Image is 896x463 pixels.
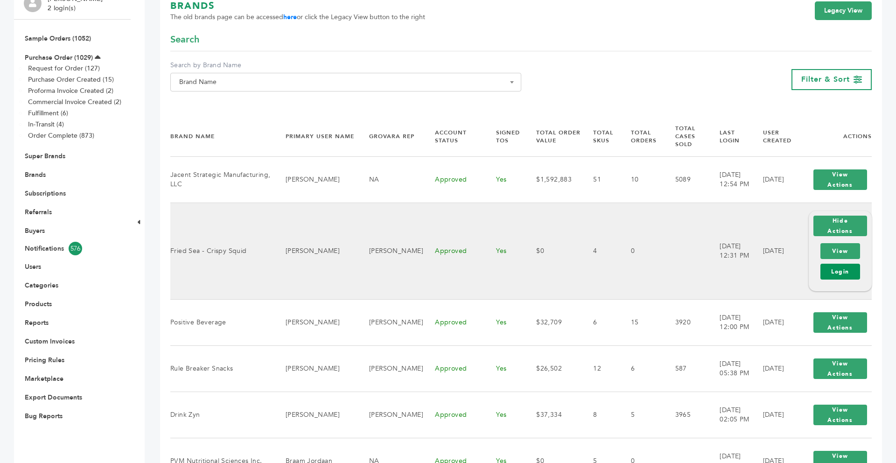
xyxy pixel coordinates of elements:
[423,345,484,392] td: Approved
[28,75,114,84] a: Purchase Order Created (15)
[581,299,619,345] td: 6
[274,156,357,203] td: [PERSON_NAME]
[619,299,664,345] td: 15
[664,392,708,438] td: 3965
[664,299,708,345] td: 3920
[581,203,619,299] td: 4
[751,156,798,203] td: [DATE]
[581,117,619,156] th: Total SKUs
[813,169,867,190] button: View Actions
[484,299,525,345] td: Yes
[283,13,297,21] a: here
[820,264,860,280] a: Login
[525,299,581,345] td: $32,709
[423,392,484,438] td: Approved
[484,156,525,203] td: Yes
[813,312,867,333] button: View Actions
[751,299,798,345] td: [DATE]
[28,98,121,106] a: Commercial Invoice Created (2)
[581,392,619,438] td: 8
[619,203,664,299] td: 0
[25,337,75,346] a: Custom Invoices
[25,412,63,421] a: Bug Reports
[484,203,525,299] td: Yes
[274,299,357,345] td: [PERSON_NAME]
[25,300,52,309] a: Products
[28,120,64,129] a: In-Transit (4)
[28,109,68,118] a: Fulfillment (6)
[813,216,867,236] button: Hide Actions
[423,117,484,156] th: Account Status
[357,392,423,438] td: [PERSON_NAME]
[751,392,798,438] td: [DATE]
[170,61,521,70] label: Search by Brand Name
[175,76,516,89] span: Brand Name
[25,318,49,327] a: Reports
[357,156,423,203] td: NA
[25,281,58,290] a: Categories
[619,156,664,203] td: 10
[619,392,664,438] td: 5
[25,356,64,365] a: Pricing Rules
[28,86,113,95] a: Proforma Invoice Created (2)
[28,64,100,73] a: Request for Order (127)
[708,392,751,438] td: [DATE] 02:05 PM
[423,299,484,345] td: Approved
[797,117,872,156] th: Actions
[170,345,274,392] td: Rule Breaker Snacks
[25,242,120,255] a: Notifications576
[170,392,274,438] td: Drink Zyn
[525,117,581,156] th: Total Order Value
[820,243,860,259] a: View
[484,117,525,156] th: Signed TOS
[751,345,798,392] td: [DATE]
[664,345,708,392] td: 587
[708,117,751,156] th: Last Login
[170,13,425,22] span: The old brands page can be accessed or click the Legacy View button to the right
[813,405,867,425] button: View Actions
[484,345,525,392] td: Yes
[708,299,751,345] td: [DATE] 12:00 PM
[751,203,798,299] td: [DATE]
[484,392,525,438] td: Yes
[708,203,751,299] td: [DATE] 12:31 PM
[581,345,619,392] td: 12
[815,1,872,20] a: Legacy View
[25,393,82,402] a: Export Documents
[170,203,274,299] td: Fried Sea - Crispy Squid
[423,156,484,203] td: Approved
[170,117,274,156] th: Brand Name
[25,152,65,161] a: Super Brands
[357,117,423,156] th: Grovara Rep
[813,358,867,379] button: View Actions
[708,345,751,392] td: [DATE] 05:38 PM
[28,131,94,140] a: Order Complete (873)
[708,156,751,203] td: [DATE] 12:54 PM
[664,156,708,203] td: 5089
[801,74,850,84] span: Filter & Sort
[664,117,708,156] th: Total Cases Sold
[274,345,357,392] td: [PERSON_NAME]
[619,345,664,392] td: 6
[25,374,63,383] a: Marketplace
[423,203,484,299] td: Approved
[25,189,66,198] a: Subscriptions
[25,208,52,217] a: Referrals
[25,53,93,62] a: Purchase Order (1029)
[357,299,423,345] td: [PERSON_NAME]
[581,156,619,203] td: 51
[170,156,274,203] td: Jacent Strategic Manufacturing, LLC
[274,117,357,156] th: Primary User Name
[274,392,357,438] td: [PERSON_NAME]
[170,33,199,46] span: Search
[25,226,45,235] a: Buyers
[69,242,82,255] span: 576
[525,156,581,203] td: $1,592,883
[525,203,581,299] td: $0
[25,34,91,43] a: Sample Orders (1052)
[357,203,423,299] td: [PERSON_NAME]
[25,262,41,271] a: Users
[170,299,274,345] td: Positive Beverage
[619,117,664,156] th: Total Orders
[25,170,46,179] a: Brands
